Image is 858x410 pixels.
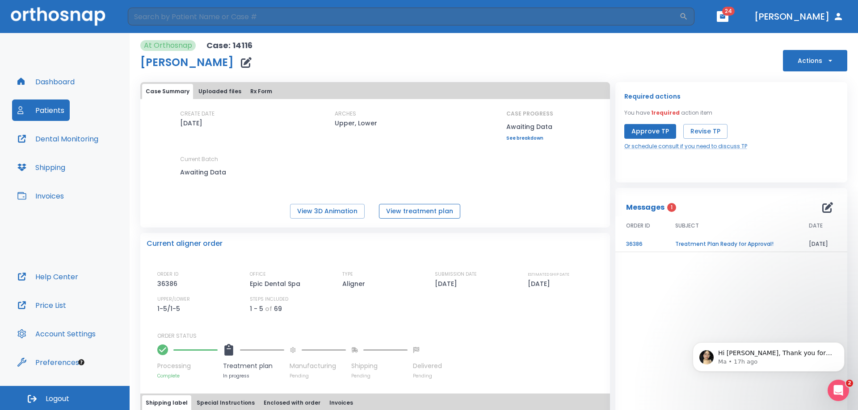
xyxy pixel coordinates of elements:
[274,303,282,314] p: 69
[809,222,823,230] span: DATE
[11,7,105,25] img: Orthosnap
[846,380,853,387] span: 2
[144,40,192,51] p: At Orthosnap
[157,332,604,340] p: ORDER STATUS
[828,380,849,401] iframe: Intercom live chat
[12,266,84,287] button: Help Center
[290,373,346,379] p: Pending
[12,352,84,373] button: Preferences
[180,110,214,118] p: CREATE DATE
[351,361,408,371] p: Shipping
[250,278,303,289] p: Epic Dental Spa
[335,110,356,118] p: ARCHES
[250,270,266,278] p: OFFICE
[290,204,365,219] button: View 3D Animation
[157,295,190,303] p: UPPER/LOWER
[667,203,676,212] span: 1
[147,238,223,249] p: Current aligner order
[615,236,665,252] td: 36386
[12,323,101,344] button: Account Settings
[506,110,553,118] p: CASE PROGRESS
[626,222,650,230] span: ORDER ID
[157,373,218,379] p: Complete
[379,204,460,219] button: View treatment plan
[798,236,847,252] td: [DATE]
[128,8,679,25] input: Search by Patient Name or Case #
[351,373,408,379] p: Pending
[751,8,847,25] button: [PERSON_NAME]
[157,278,181,289] p: 36386
[335,118,377,128] p: Upper, Lower
[142,84,608,99] div: tabs
[506,136,553,141] a: See breakdown
[180,167,261,178] p: Awaiting Data
[223,373,284,379] p: In progress
[624,124,676,139] button: Approve TP
[679,323,858,386] iframe: Intercom notifications message
[435,278,460,289] p: [DATE]
[223,361,284,371] p: Treatment plan
[624,109,712,117] p: You have action item
[180,118,202,128] p: [DATE]
[12,294,71,316] button: Price List
[140,57,234,68] h1: [PERSON_NAME]
[528,270,569,278] p: ESTIMATED SHIP DATE
[12,71,80,92] button: Dashboard
[250,295,288,303] p: STEPS INCLUDED
[12,128,104,149] button: Dental Monitoring
[157,361,218,371] p: Processing
[624,91,681,102] p: Required actions
[12,185,69,207] button: Invoices
[675,222,699,230] span: SUBJECT
[506,121,553,132] p: Awaiting Data
[624,142,747,150] a: Or schedule consult if you need to discuss TP
[157,303,183,314] p: 1-5/1-5
[77,358,85,366] div: Tooltip anchor
[12,99,70,121] button: Patients
[157,270,178,278] p: ORDER ID
[435,270,477,278] p: SUBMISSION DATE
[250,303,263,314] p: 1 - 5
[683,124,728,139] button: Revise TP
[247,84,276,99] button: Rx Form
[195,84,245,99] button: Uploaded files
[180,155,261,163] p: Current Batch
[206,40,252,51] p: Case: 14116
[413,373,442,379] p: Pending
[12,157,71,178] button: Shipping
[413,361,442,371] p: Delivered
[626,202,665,213] p: Messages
[528,278,553,289] p: [DATE]
[142,84,193,99] button: Case Summary
[342,270,353,278] p: TYPE
[665,236,798,252] td: Treatment Plan Ready for Approval!
[783,50,847,71] button: Actions
[290,361,346,371] p: Manufacturing
[722,7,735,16] span: 24
[265,303,272,314] p: of
[342,278,368,289] p: Aligner
[651,109,680,116] span: 1 required
[46,394,69,404] span: Logout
